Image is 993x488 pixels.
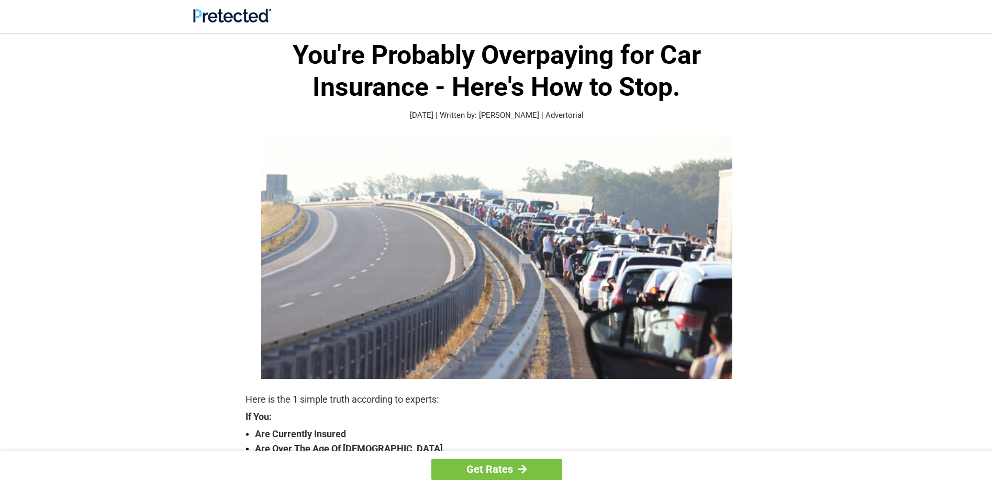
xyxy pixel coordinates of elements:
strong: If You: [246,412,748,422]
p: Here is the 1 simple truth according to experts: [246,392,748,407]
strong: Are Currently Insured [255,427,748,441]
p: [DATE] | Written by: [PERSON_NAME] | Advertorial [246,109,748,121]
img: Site Logo [193,8,271,23]
strong: Are Over The Age Of [DEMOGRAPHIC_DATA] [255,441,748,456]
h1: You're Probably Overpaying for Car Insurance - Here's How to Stop. [246,39,748,103]
a: Site Logo [193,15,271,25]
a: Get Rates [431,459,562,480]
